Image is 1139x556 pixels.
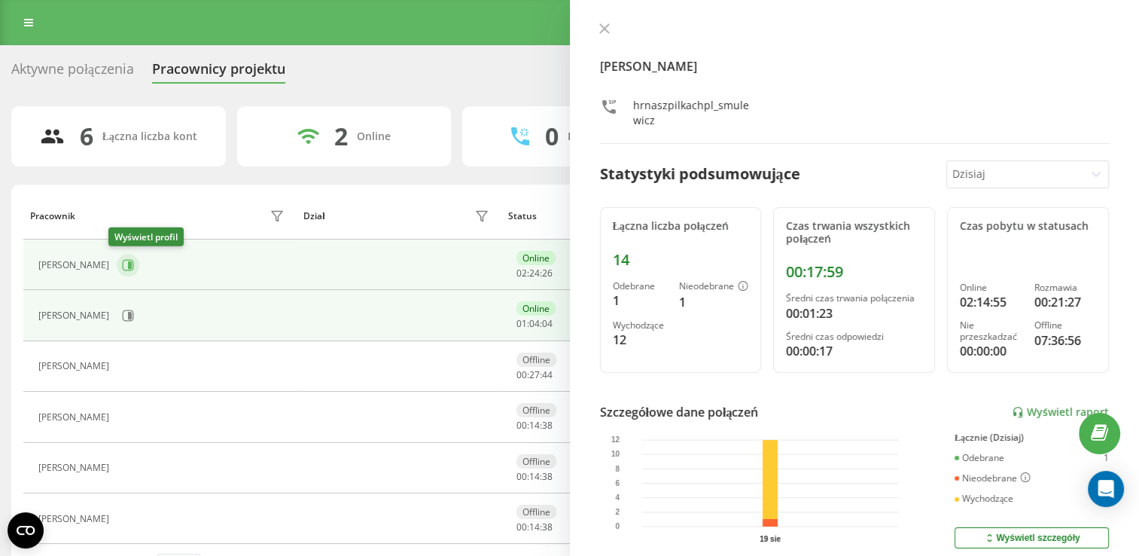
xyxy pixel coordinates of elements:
[516,420,553,431] div: : :
[633,98,750,128] div: hrnaszpilkachpl_smulewicz
[1012,406,1109,419] a: Wyświetl raport
[613,292,668,310] div: 1
[786,342,922,360] div: 00:00:17
[516,251,556,265] div: Online
[542,317,553,330] span: 04
[611,450,620,458] text: 10
[542,521,553,533] span: 38
[615,508,620,516] text: 2
[955,527,1109,548] button: Wyświetl szczegóły
[516,521,527,533] span: 00
[529,317,540,330] span: 04
[960,293,1022,311] div: 02:14:55
[542,470,553,483] span: 38
[567,130,627,143] div: Rozmawiają
[1034,320,1096,331] div: Offline
[786,293,922,304] div: Średni czas trwania połączenia
[960,342,1022,360] div: 00:00:00
[613,220,749,233] div: Łączna liczba połączeń
[516,317,527,330] span: 01
[786,220,922,246] div: Czas trwania wszystkich połączeń
[516,353,556,367] div: Offline
[516,470,527,483] span: 00
[516,301,556,316] div: Online
[152,61,285,84] div: Pracownicy projektu
[11,61,134,84] div: Aktywne połączenia
[38,514,113,524] div: [PERSON_NAME]
[615,522,620,530] text: 0
[38,463,113,473] div: [PERSON_NAME]
[516,268,553,279] div: : :
[38,361,113,371] div: [PERSON_NAME]
[600,403,759,421] div: Szczegółowe dane połączeń
[516,403,556,417] div: Offline
[516,267,527,280] span: 02
[529,368,540,381] span: 27
[529,419,540,432] span: 14
[613,320,668,331] div: Wychodzące
[679,293,748,311] div: 1
[508,211,537,221] div: Status
[529,267,540,280] span: 24
[516,454,556,469] div: Offline
[80,122,93,151] div: 6
[1034,283,1096,293] div: Rozmawia
[983,532,1080,544] div: Wyświetl szczegóły
[516,319,553,329] div: : :
[611,435,620,444] text: 12
[1104,453,1109,463] div: 1
[613,281,668,292] div: Odebrane
[615,479,620,487] text: 6
[102,130,197,143] div: Łączna liczba kont
[955,493,1013,504] div: Wychodzące
[38,412,113,423] div: [PERSON_NAME]
[615,493,620,502] text: 4
[1034,293,1096,311] div: 00:21:27
[955,432,1109,443] div: Łącznie (Dzisiaj)
[8,512,44,548] button: Open CMP widget
[600,163,800,185] div: Statystyki podsumowujące
[38,260,113,270] div: [PERSON_NAME]
[542,267,553,280] span: 26
[516,419,527,432] span: 00
[613,331,668,349] div: 12
[30,211,75,221] div: Pracownik
[516,370,553,380] div: : :
[786,263,922,281] div: 00:17:59
[357,130,391,143] div: Online
[516,368,527,381] span: 00
[1034,331,1096,350] div: 07:36:56
[303,211,324,221] div: Dział
[760,535,781,543] text: 19 sie
[516,472,553,482] div: : :
[38,310,113,321] div: [PERSON_NAME]
[516,522,553,533] div: : :
[613,251,749,269] div: 14
[544,122,558,151] div: 0
[1088,471,1124,507] div: Open Intercom Messenger
[786,304,922,322] div: 00:01:23
[960,283,1022,293] div: Online
[786,331,922,342] div: Średni czas odpowiedzi
[529,470,540,483] span: 14
[955,453,1004,463] div: Odebrane
[955,472,1031,484] div: Nieodebrane
[529,521,540,533] span: 14
[615,465,620,473] text: 8
[960,320,1022,342] div: Nie przeszkadzać
[516,505,556,519] div: Offline
[600,57,1110,75] h4: [PERSON_NAME]
[334,122,348,151] div: 2
[960,220,1096,233] div: Czas pobytu w statusach
[108,228,184,246] div: Wyświetl profil
[679,281,748,293] div: Nieodebrane
[542,419,553,432] span: 38
[542,368,553,381] span: 44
